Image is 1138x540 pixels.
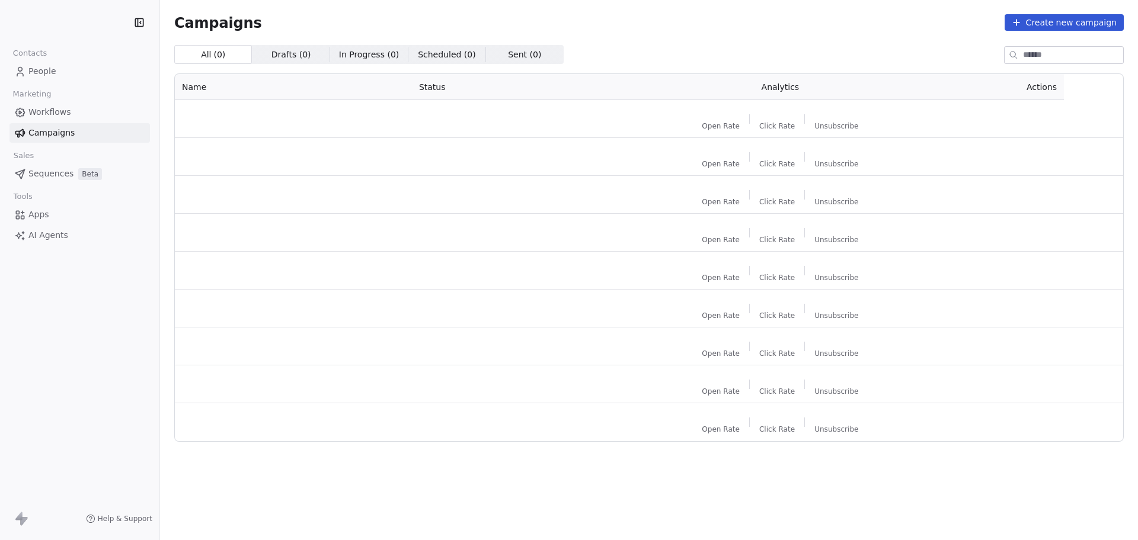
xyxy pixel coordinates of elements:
[759,273,795,282] span: Click Rate
[759,387,795,396] span: Click Rate
[9,123,150,143] a: Campaigns
[174,14,262,31] span: Campaigns
[814,387,858,396] span: Unsubscribe
[702,235,740,245] span: Open Rate
[28,65,56,78] span: People
[175,74,412,100] th: Name
[8,85,56,103] span: Marketing
[28,127,75,139] span: Campaigns
[702,121,740,131] span: Open Rate
[759,349,795,358] span: Click Rate
[702,311,740,320] span: Open Rate
[9,205,150,224] a: Apps
[28,229,68,242] span: AI Agents
[814,273,858,282] span: Unsubscribe
[702,273,740,282] span: Open Rate
[78,168,102,180] span: Beta
[814,311,858,320] span: Unsubscribe
[412,74,628,100] th: Status
[814,197,858,207] span: Unsubscribe
[814,235,858,245] span: Unsubscribe
[9,62,150,81] a: People
[702,349,740,358] span: Open Rate
[814,159,858,169] span: Unsubscribe
[759,425,795,434] span: Click Rate
[702,425,740,434] span: Open Rate
[508,49,541,61] span: Sent ( 0 )
[28,208,49,221] span: Apps
[814,425,858,434] span: Unsubscribe
[8,147,39,165] span: Sales
[9,164,150,184] a: SequencesBeta
[8,188,37,205] span: Tools
[759,197,795,207] span: Click Rate
[418,49,476,61] span: Scheduled ( 0 )
[8,44,52,62] span: Contacts
[86,514,152,523] a: Help & Support
[9,102,150,122] a: Workflows
[28,168,73,180] span: Sequences
[98,514,152,523] span: Help & Support
[759,159,795,169] span: Click Rate
[814,121,858,131] span: Unsubscribe
[339,49,399,61] span: In Progress ( 0 )
[702,197,740,207] span: Open Rate
[759,311,795,320] span: Click Rate
[759,235,795,245] span: Click Rate
[28,106,71,118] span: Workflows
[702,159,740,169] span: Open Rate
[702,387,740,396] span: Open Rate
[9,226,150,245] a: AI Agents
[814,349,858,358] span: Unsubscribe
[628,74,933,100] th: Analytics
[271,49,311,61] span: Drafts ( 0 )
[759,121,795,131] span: Click Rate
[933,74,1064,100] th: Actions
[1005,14,1124,31] button: Create new campaign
